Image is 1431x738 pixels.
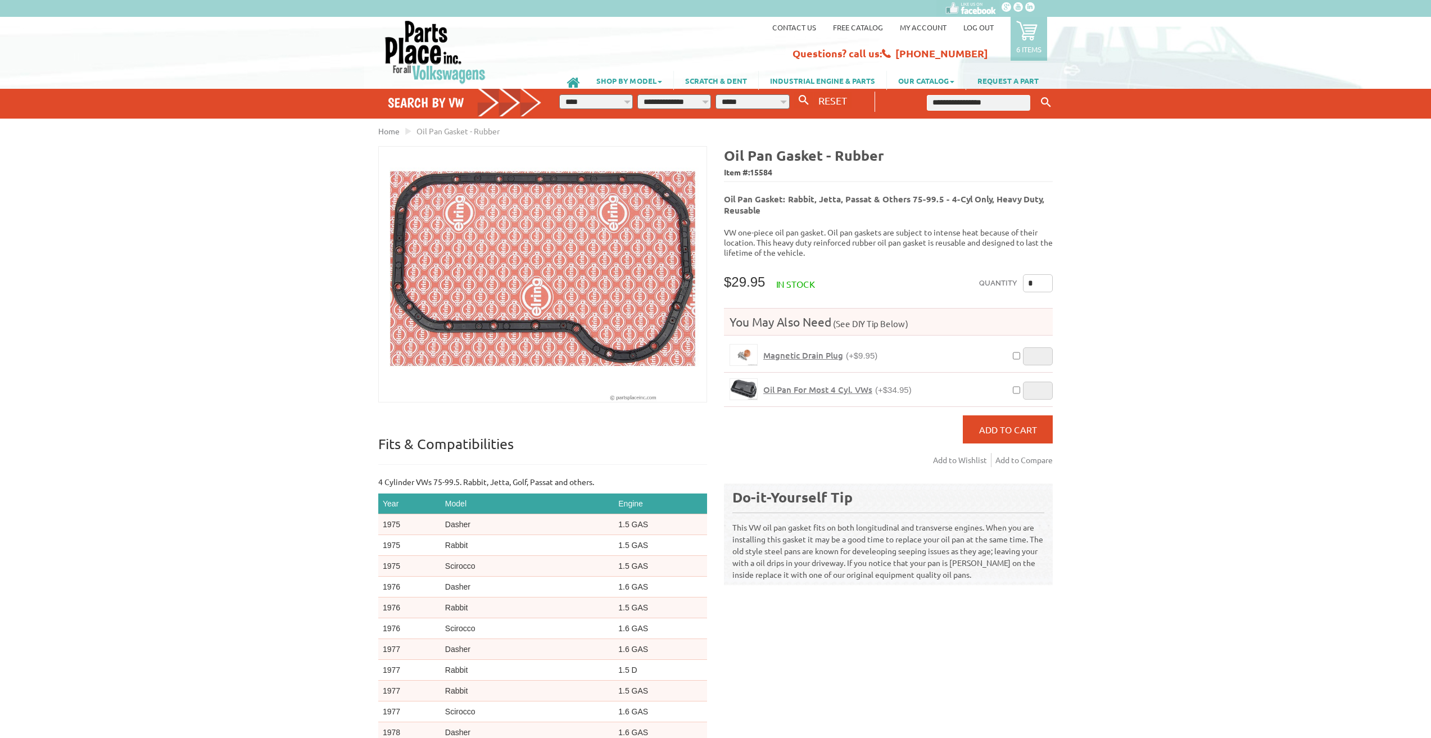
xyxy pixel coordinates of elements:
[379,147,707,402] img: Oil Pan Gasket - Rubber
[724,314,1053,329] h4: You May Also Need
[614,577,707,597] td: 1.6 GAS
[900,22,947,32] a: My Account
[614,639,707,660] td: 1.6 GAS
[441,660,614,681] td: Rabbit
[378,681,441,701] td: 1977
[875,385,912,395] span: (+$34.95)
[730,379,757,400] img: Oil Pan For Most 4 Cyl. VWs
[441,639,614,660] td: Dasher
[724,227,1053,257] p: VW one-piece oil pan gasket. Oil pan gaskets are subject to intense heat because of their locatio...
[441,618,614,639] td: Scirocco
[614,514,707,535] td: 1.5 GAS
[614,618,707,639] td: 1.6 GAS
[763,350,877,361] a: Magnetic Drain Plug(+$9.95)
[441,577,614,597] td: Dasher
[416,126,500,136] span: Oil Pan Gasket - Rubber
[378,493,441,514] th: Year
[378,701,441,722] td: 1977
[724,165,1053,181] span: Item #:
[730,345,757,365] img: Magnetic Drain Plug
[441,556,614,577] td: Scirocco
[378,577,441,597] td: 1976
[763,384,912,395] a: Oil Pan For Most 4 Cyl. VWs(+$34.95)
[388,94,542,111] h4: Search by VW
[730,378,758,400] a: Oil Pan For Most 4 Cyl. VWs
[776,278,815,289] span: In stock
[441,681,614,701] td: Rabbit
[887,71,966,90] a: OUR CATALOG
[966,71,1050,90] a: REQUEST A PART
[933,453,991,467] a: Add to Wishlist
[614,597,707,618] td: 1.5 GAS
[614,660,707,681] td: 1.5 D
[794,92,813,108] button: Search By VW...
[378,597,441,618] td: 1976
[614,493,707,514] th: Engine
[750,167,772,177] span: 15584
[441,535,614,556] td: Rabbit
[378,535,441,556] td: 1975
[724,274,765,289] span: $29.95
[979,424,1037,435] span: Add to Cart
[441,597,614,618] td: Rabbit
[378,556,441,577] td: 1975
[378,126,400,136] a: Home
[441,514,614,535] td: Dasher
[724,146,884,164] b: Oil Pan Gasket - Rubber
[1038,93,1054,112] button: Keyword Search
[995,453,1053,467] a: Add to Compare
[846,351,877,360] span: (+$9.95)
[963,22,994,32] a: Log out
[772,22,816,32] a: Contact us
[614,556,707,577] td: 1.5 GAS
[814,92,852,108] button: RESET
[724,193,1044,216] b: Oil Pan Gasket: Rabbit, Jetta, Passat & Others 75-99.5 - 4-Cyl Only, Heavy Duty, Reusable
[614,701,707,722] td: 1.6 GAS
[378,435,707,465] p: Fits & Compatibilities
[441,701,614,722] td: Scirocco
[378,660,441,681] td: 1977
[963,415,1053,443] button: Add to Cart
[818,94,847,106] span: RESET
[759,71,886,90] a: INDUSTRIAL ENGINE & PARTS
[585,71,673,90] a: SHOP BY MODEL
[763,384,872,395] span: Oil Pan For Most 4 Cyl. VWs
[732,488,853,506] b: Do-it-Yourself Tip
[378,476,707,488] p: 4 Cylinder VWs 75-99.5. Rabbit, Jetta, Golf, Passat and others.
[378,618,441,639] td: 1976
[614,535,707,556] td: 1.5 GAS
[979,274,1017,292] label: Quantity
[674,71,758,90] a: SCRATCH & DENT
[1016,44,1041,54] p: 6 items
[831,318,908,329] span: (See DIY Tip Below)
[730,344,758,366] a: Magnetic Drain Plug
[384,20,487,84] img: Parts Place Inc!
[614,681,707,701] td: 1.5 GAS
[441,493,614,514] th: Model
[732,512,1044,581] p: This VW oil pan gasket fits on both longitudinal and transverse engines. When you are installing ...
[1011,17,1047,61] a: 6 items
[833,22,883,32] a: Free Catalog
[763,350,843,361] span: Magnetic Drain Plug
[378,514,441,535] td: 1975
[378,639,441,660] td: 1977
